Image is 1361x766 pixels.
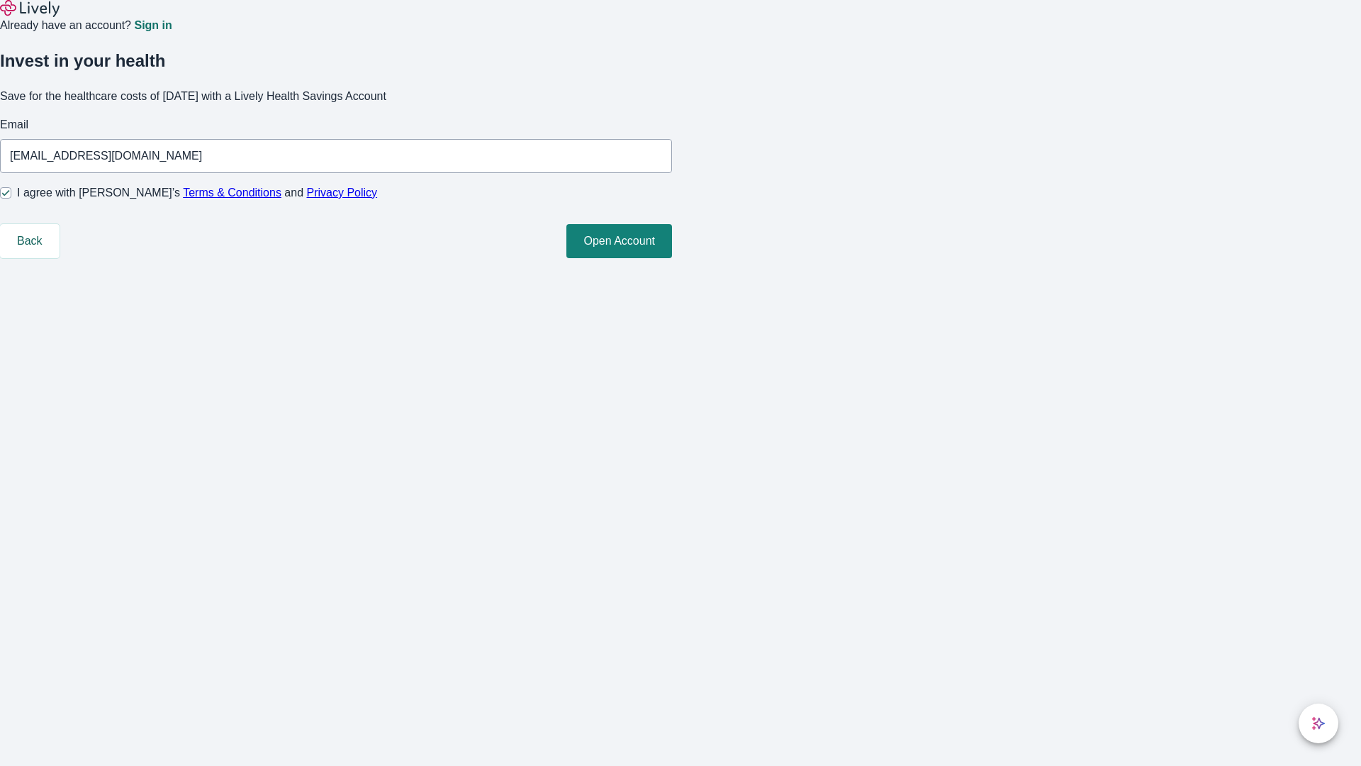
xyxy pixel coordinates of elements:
button: chat [1299,704,1338,743]
a: Sign in [134,20,172,31]
a: Terms & Conditions [183,187,281,199]
a: Privacy Policy [307,187,378,199]
span: I agree with [PERSON_NAME]’s and [17,184,377,201]
button: Open Account [566,224,672,258]
svg: Lively AI Assistant [1311,716,1326,731]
